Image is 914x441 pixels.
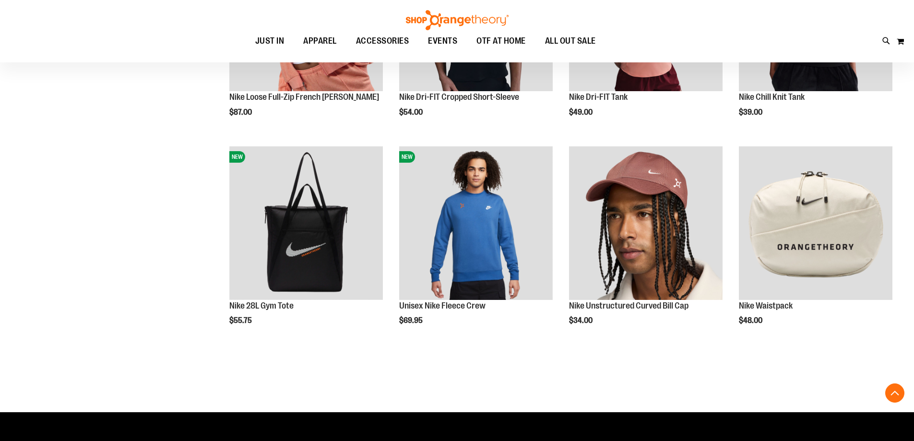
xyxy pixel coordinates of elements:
[255,30,285,52] span: JUST IN
[739,92,805,102] a: Nike Chill Knit Tank
[569,301,688,310] a: Nike Unstructured Curved Bill Cap
[739,108,764,117] span: $39.00
[885,383,904,403] button: Back To Top
[394,142,558,350] div: product
[229,146,383,300] img: Nike 28L Gym Tote
[303,30,337,52] span: APPAREL
[399,108,424,117] span: $54.00
[739,146,892,301] a: Nike Waistpack
[229,301,294,310] a: Nike 28L Gym Tote
[569,92,628,102] a: Nike Dri-FIT Tank
[428,30,457,52] span: EVENTS
[399,146,553,300] img: Unisex Nike Fleece Crew
[476,30,526,52] span: OTF AT HOME
[739,146,892,300] img: Nike Waistpack
[399,316,424,325] span: $69.95
[404,10,510,30] img: Shop Orangetheory
[229,146,383,301] a: Nike 28L Gym ToteNEW
[399,92,519,102] a: Nike Dri-FIT Cropped Short-Sleeve
[545,30,596,52] span: ALL OUT SALE
[569,146,723,301] a: Nike Unstructured Curved Bill Cap
[229,92,379,102] a: Nike Loose Full-Zip French [PERSON_NAME]
[399,146,553,301] a: Unisex Nike Fleece CrewNEW
[564,142,727,350] div: product
[739,301,793,310] a: Nike Waistpack
[356,30,409,52] span: ACCESSORIES
[229,151,245,163] span: NEW
[569,108,594,117] span: $49.00
[399,151,415,163] span: NEW
[225,142,388,350] div: product
[739,316,764,325] span: $48.00
[399,301,486,310] a: Unisex Nike Fleece Crew
[569,316,594,325] span: $34.00
[229,108,253,117] span: $87.00
[734,142,897,350] div: product
[229,316,253,325] span: $55.75
[569,146,723,300] img: Nike Unstructured Curved Bill Cap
